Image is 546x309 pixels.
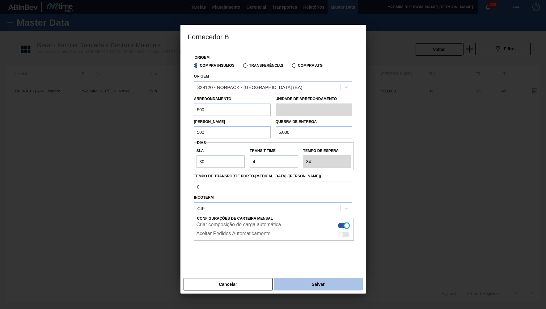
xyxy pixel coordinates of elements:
[197,222,281,229] label: Criar composição de carga automática
[250,146,298,155] label: Transit Time
[197,141,206,145] span: Dias
[194,120,225,124] label: [PERSON_NAME]
[194,97,231,101] label: Arredondamento
[194,74,209,78] label: Origem
[195,55,210,60] label: Origem
[194,220,354,229] div: Essa configuração habilita a criação automática de composição de carga do lado do fornecedor caso...
[194,195,214,200] label: Incoterm
[274,278,362,290] button: Salvar
[197,205,205,211] div: CIF
[243,63,283,68] label: Transferências
[194,172,352,181] label: Tempo de Transporte Porto-[MEDICAL_DATA] ([PERSON_NAME])
[197,146,245,155] label: SLA
[194,229,354,238] div: Essa configuração habilita aceite automático do pedido do lado do fornecedor
[194,63,235,68] label: Compra Insumos
[197,84,303,90] div: 329120 - NORPACK - [GEOGRAPHIC_DATA] (BA)
[303,146,352,155] label: Tempo de espera
[276,95,352,104] label: Unidade de arredondamento
[197,231,271,238] label: Aceitar Pedidos Automaticamente
[276,120,317,124] label: Quebra de entrega
[180,25,366,48] h3: Fornecedor B
[292,63,323,68] label: Compra ATG
[197,216,273,221] span: Configurações de Carteira Mensal
[184,278,273,290] button: Cancelar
